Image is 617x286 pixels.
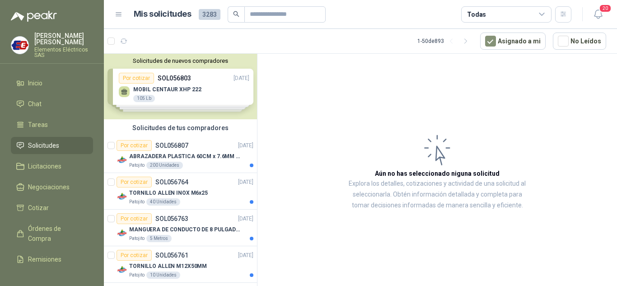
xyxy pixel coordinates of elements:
[11,11,57,22] img: Logo peakr
[129,262,207,271] p: TORNILLO ALLEN M12X50MM
[11,75,93,92] a: Inicio
[129,189,208,197] p: TORNILLO ALLEN INOX M6x25
[117,155,127,165] img: Company Logo
[238,251,253,260] p: [DATE]
[104,119,257,136] div: Solicitudes de tus compradores
[599,4,612,13] span: 20
[28,141,59,150] span: Solicitudes
[28,78,42,88] span: Inicio
[155,216,188,222] p: SOL056763
[117,140,152,151] div: Por cotizar
[11,137,93,154] a: Solicitudes
[34,33,93,45] p: [PERSON_NAME] [PERSON_NAME]
[117,228,127,239] img: Company Logo
[480,33,546,50] button: Asignado a mi
[108,57,253,64] button: Solicitudes de nuevos compradores
[417,34,473,48] div: 1 - 50 de 893
[11,37,28,54] img: Company Logo
[129,225,242,234] p: MANGUERA DE CONDUCTO DE 8 PULGADAS DE ALAMBRE DE ACERO PU
[117,250,152,261] div: Por cotizar
[28,99,42,109] span: Chat
[28,161,61,171] span: Licitaciones
[104,54,257,119] div: Solicitudes de nuevos compradoresPor cotizarSOL056803[DATE] MOBIL CENTAUR XHP 222105 LbPor cotiza...
[34,47,93,58] p: Elementos Eléctricos SAS
[28,254,61,264] span: Remisiones
[11,220,93,247] a: Órdenes de Compra
[134,8,192,21] h1: Mis solicitudes
[11,251,93,268] a: Remisiones
[146,198,180,206] div: 40 Unidades
[238,178,253,187] p: [DATE]
[129,272,145,279] p: Patojito
[146,272,180,279] div: 10 Unidades
[155,179,188,185] p: SOL056764
[104,246,257,283] a: Por cotizarSOL056761[DATE] Company LogoTORNILLO ALLEN M12X50MMPatojito10 Unidades
[155,142,188,149] p: SOL056807
[129,152,242,161] p: ABRAZADERA PLASTICA 60CM x 7.6MM ANCHA
[11,95,93,113] a: Chat
[11,158,93,175] a: Licitaciones
[28,224,84,244] span: Órdenes de Compra
[238,215,253,223] p: [DATE]
[375,169,500,178] h3: Aún no has seleccionado niguna solicitud
[129,162,145,169] p: Patojito
[11,116,93,133] a: Tareas
[11,199,93,216] a: Cotizar
[28,120,48,130] span: Tareas
[117,191,127,202] img: Company Logo
[199,9,220,20] span: 3283
[233,11,239,17] span: search
[117,264,127,275] img: Company Logo
[146,235,172,242] div: 5 Metros
[238,141,253,150] p: [DATE]
[28,182,70,192] span: Negociaciones
[146,162,183,169] div: 200 Unidades
[104,136,257,173] a: Por cotizarSOL056807[DATE] Company LogoABRAZADERA PLASTICA 60CM x 7.6MM ANCHAPatojito200 Unidades
[104,173,257,210] a: Por cotizarSOL056764[DATE] Company LogoTORNILLO ALLEN INOX M6x25Patojito40 Unidades
[467,9,486,19] div: Todas
[104,210,257,246] a: Por cotizarSOL056763[DATE] Company LogoMANGUERA DE CONDUCTO DE 8 PULGADAS DE ALAMBRE DE ACERO PUP...
[553,33,606,50] button: No Leídos
[117,177,152,188] div: Por cotizar
[348,178,527,211] p: Explora los detalles, cotizaciones y actividad de una solicitud al seleccionarla. Obtén informaci...
[590,6,606,23] button: 20
[129,235,145,242] p: Patojito
[155,252,188,258] p: SOL056761
[11,178,93,196] a: Negociaciones
[28,203,49,213] span: Cotizar
[129,198,145,206] p: Patojito
[117,213,152,224] div: Por cotizar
